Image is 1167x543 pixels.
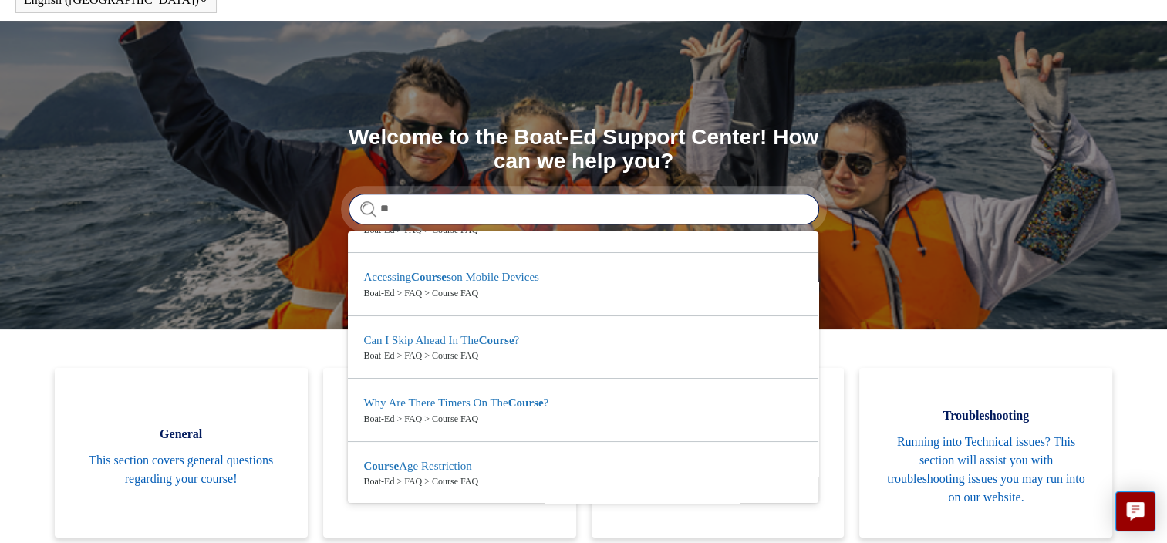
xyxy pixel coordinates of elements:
[882,433,1089,507] span: Running into Technical issues? This section will assist you with troubleshooting issues you may r...
[363,286,803,300] zd-autocomplete-breadcrumbs-multibrand: Boat-Ed > FAQ > Course FAQ
[349,126,819,174] h1: Welcome to the Boat-Ed Support Center! How can we help you?
[78,425,285,444] span: General
[363,460,471,475] zd-autocomplete-title-multibrand: Suggested result 6 Course Age Restriction
[346,442,553,497] span: This section will answer questions that you may have that have already been asked before!
[363,474,803,488] zd-autocomplete-breadcrumbs-multibrand: Boat-Ed > FAQ > Course FAQ
[363,334,519,349] zd-autocomplete-title-multibrand: Suggested result 4 Can I Skip Ahead In The Course?
[882,406,1089,425] span: Troubleshooting
[363,396,548,412] zd-autocomplete-title-multibrand: Suggested result 5 Why Are There Timers On The Course?
[363,349,803,363] zd-autocomplete-breadcrumbs-multibrand: Boat-Ed > FAQ > Course FAQ
[479,334,514,346] em: Course
[859,368,1112,538] a: Troubleshooting Running into Technical issues? This section will assist you with troubleshooting ...
[411,271,451,283] em: Courses
[78,451,285,488] span: This section covers general questions regarding your course!
[346,416,553,434] span: FAQ
[323,368,576,538] a: FAQ This section will answer questions that you may have that have already been asked before!
[363,460,399,472] em: Course
[349,194,819,224] input: Search
[363,271,538,286] zd-autocomplete-title-multibrand: Suggested result 3 Accessing Courses on Mobile Devices
[1115,491,1155,531] button: Live chat
[55,368,308,538] a: General This section covers general questions regarding your course!
[363,412,803,426] zd-autocomplete-breadcrumbs-multibrand: Boat-Ed > FAQ > Course FAQ
[508,396,544,409] em: Course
